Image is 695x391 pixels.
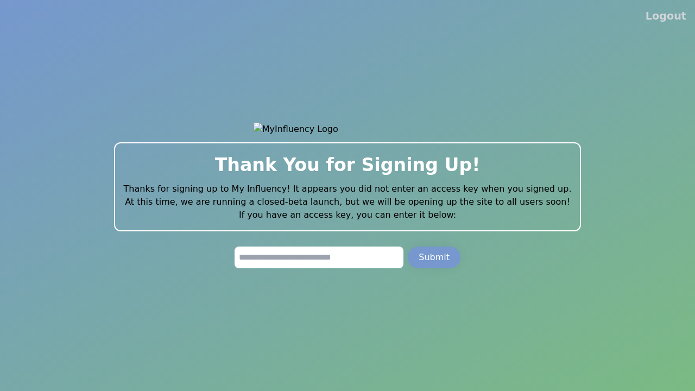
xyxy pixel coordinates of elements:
div: Submit [419,251,450,264]
p: Thanks for signing up to My Influency! It appears you did not enter an access key when you signed... [124,182,572,195]
img: MyInfluency Logo [254,123,442,136]
p: If you have an access key, you can enter it below: [124,209,572,222]
p: At this time, we are running a closed-beta launch, but we will be opening up the site to all user... [124,195,572,209]
h2: Thank You for Signing Up! [124,152,572,178]
button: Logout [646,9,686,24]
button: Submit [408,247,460,268]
